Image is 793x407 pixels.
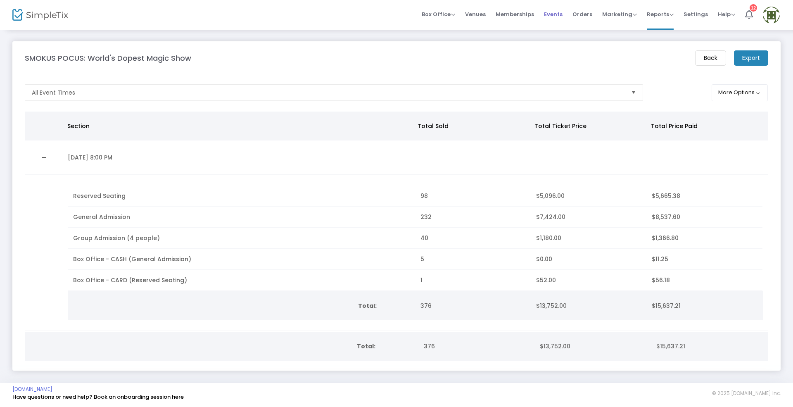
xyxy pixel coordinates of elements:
[540,342,570,350] span: $13,752.00
[718,10,735,18] span: Help
[652,255,668,263] span: $11.25
[628,85,639,100] button: Select
[420,255,424,263] span: 5
[358,302,377,310] b: Total:
[572,4,592,25] span: Orders
[420,234,428,242] span: 40
[12,386,52,393] a: [DOMAIN_NAME]
[536,276,556,284] span: $52.00
[536,255,552,263] span: $0.00
[534,122,586,130] span: Total Ticket Price
[68,186,762,291] div: Data table
[25,332,768,361] div: Data table
[544,4,563,25] span: Events
[420,302,432,310] span: 376
[73,276,187,284] span: Box Office - CARD (Reserved Seating)
[656,342,685,350] span: $15,637.21
[536,302,567,310] span: $13,752.00
[420,213,432,221] span: 232
[602,10,637,18] span: Marketing
[536,234,561,242] span: $1,180.00
[73,234,160,242] span: Group Admission (4 people)
[420,192,428,200] span: 98
[73,192,126,200] span: Reserved Seating
[712,390,781,397] span: © 2025 [DOMAIN_NAME] Inc.
[62,112,413,140] th: Section
[536,192,565,200] span: $5,096.00
[651,122,698,130] span: Total Price Paid
[465,4,486,25] span: Venues
[30,151,58,164] a: Collapse Details
[422,10,455,18] span: Box Office
[496,4,534,25] span: Memberships
[12,393,184,401] a: Have questions or need help? Book an onboarding session here
[695,50,726,66] m-button: Back
[652,213,680,221] span: $8,537.60
[647,10,674,18] span: Reports
[357,342,375,350] b: Total:
[63,140,415,175] td: [DATE] 8:00 PM
[734,50,768,66] m-button: Export
[424,342,435,350] span: 376
[652,192,680,200] span: $5,665.38
[413,112,529,140] th: Total Sold
[536,213,565,221] span: $7,424.00
[652,302,681,310] span: $15,637.21
[712,84,768,101] button: More Options
[652,276,670,284] span: $56.18
[25,112,768,331] div: Data table
[684,4,708,25] span: Settings
[73,213,130,221] span: General Admission
[32,88,75,97] span: All Event Times
[25,52,191,64] m-panel-title: SMOKUS POCUS: World's Dopest Magic Show
[750,4,757,12] div: 12
[73,255,191,263] span: Box Office - CASH (General Admission)
[420,276,423,284] span: 1
[652,234,679,242] span: $1,366.80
